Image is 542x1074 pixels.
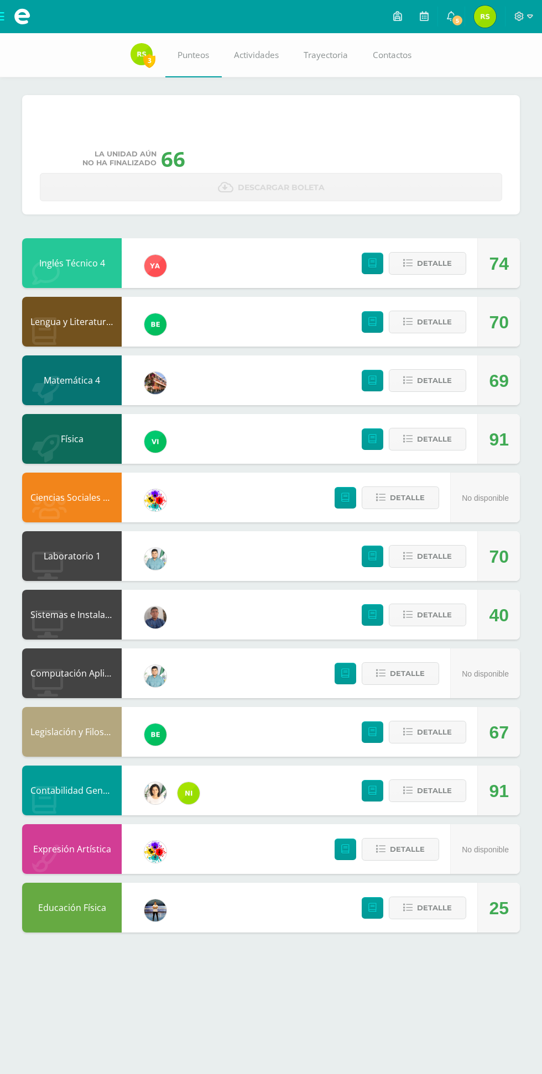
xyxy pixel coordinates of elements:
[417,780,452,801] span: Detalle
[474,6,496,28] img: 40ba22f16ea8f5f1325d4f40f26342e8.png
[417,312,452,332] span: Detalle
[144,255,166,277] img: 90ee13623fa7c5dbc2270dab131931b4.png
[362,662,439,685] button: Detalle
[373,49,411,61] span: Contactos
[222,33,291,77] a: Actividades
[362,838,439,861] button: Detalle
[165,33,222,77] a: Punteos
[22,238,122,288] div: Inglés Técnico 4
[462,845,509,854] span: No disponible
[390,663,425,684] span: Detalle
[489,356,509,406] div: 69
[389,252,466,275] button: Detalle
[417,370,452,391] span: Detalle
[178,49,209,61] span: Punteos
[144,724,166,746] img: b85866ae7f275142dc9a325ef37a630d.png
[22,297,122,347] div: Lengua y Literatura 4
[143,54,155,67] span: 3
[144,313,166,336] img: b85866ae7f275142dc9a325ef37a630d.png
[144,548,166,570] img: 3bbeeb896b161c296f86561e735fa0fc.png
[389,545,466,568] button: Detalle
[22,531,122,581] div: Laboratorio 1
[489,239,509,289] div: 74
[144,782,166,804] img: 7a8e161cab7694f51b452fdf17c6d5da.png
[389,721,466,743] button: Detalle
[389,311,466,333] button: Detalle
[489,708,509,757] div: 67
[144,665,166,687] img: 3bbeeb896b161c296f86561e735fa0fc.png
[304,49,348,61] span: Trayectoria
[390,488,425,508] span: Detalle
[144,841,166,863] img: d0a5be8572cbe4fc9d9d910beeabcdaa.png
[417,546,452,567] span: Detalle
[22,648,122,698] div: Computación Aplicada
[22,766,122,815] div: Contabilidad General
[462,669,509,678] span: No disponible
[389,369,466,392] button: Detalle
[389,428,466,450] button: Detalle
[389,897,466,919] button: Detalle
[22,824,122,874] div: Expresión Artística
[462,494,509,502] span: No disponible
[144,606,166,628] img: bf66807720f313c6207fc724d78fb4d0.png
[389,779,466,802] button: Detalle
[417,605,452,625] span: Detalle
[82,150,157,167] span: La unidad aún no ha finalizado
[489,883,509,933] div: 25
[234,49,279,61] span: Actividades
[22,590,122,640] div: Sistemas e Instalación de Software
[489,766,509,816] div: 91
[238,174,325,201] span: Descargar boleta
[144,489,166,511] img: d0a5be8572cbe4fc9d9d910beeabcdaa.png
[291,33,361,77] a: Trayectoria
[131,43,153,65] img: 40ba22f16ea8f5f1325d4f40f26342e8.png
[161,144,185,173] div: 66
[489,590,509,640] div: 40
[361,33,424,77] a: Contactos
[144,372,166,394] img: 0a4f8d2552c82aaa76f7aefb013bc2ce.png
[417,429,452,449] span: Detalle
[417,722,452,742] span: Detalle
[489,415,509,464] div: 91
[390,839,425,860] span: Detalle
[22,883,122,932] div: Educación Física
[489,532,509,581] div: 70
[178,782,200,804] img: ca60df5ae60ada09d1f93a1da4ab2e41.png
[417,253,452,274] span: Detalle
[22,473,122,522] div: Ciencias Sociales y Formación Ciudadana 4
[22,707,122,757] div: Legislación y Filosofía Empresarial
[22,414,122,464] div: Física
[144,431,166,453] img: a241c2b06c5b4daf9dd7cbc5f490cd0f.png
[417,898,452,918] span: Detalle
[451,14,463,27] span: 5
[489,297,509,347] div: 70
[144,899,166,921] img: bde165c00b944de6c05dcae7d51e2fcc.png
[389,604,466,626] button: Detalle
[22,355,122,405] div: Matemática 4
[362,486,439,509] button: Detalle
